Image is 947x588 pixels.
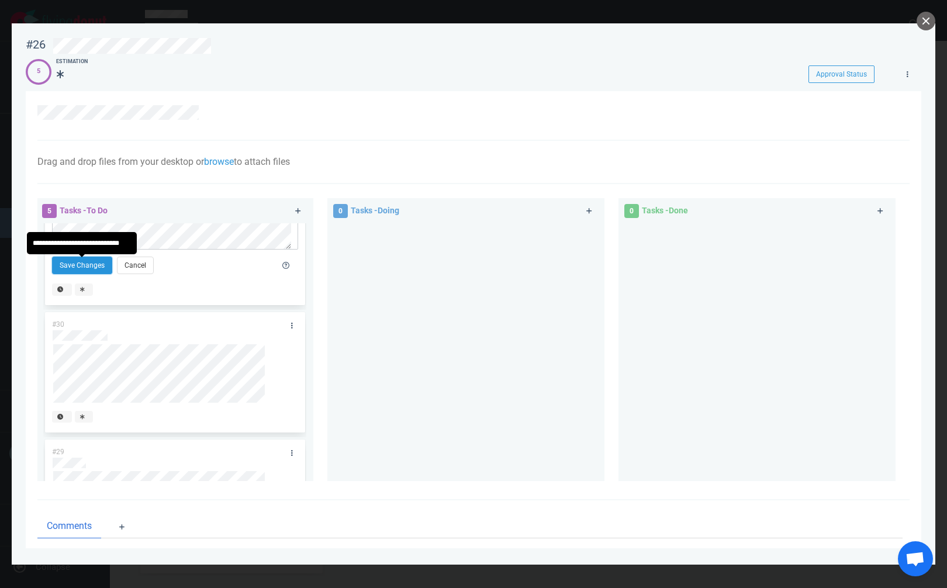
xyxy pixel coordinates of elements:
span: Tasks - To Do [60,206,108,215]
span: 0 [624,204,639,218]
span: 5 [42,204,57,218]
span: Tasks - Doing [351,206,399,215]
span: Comments [47,519,92,533]
div: #26 [26,37,46,52]
button: Save Changes [52,257,112,274]
span: #29 [52,448,64,456]
a: browse [204,156,234,167]
button: Approval Status [808,65,875,83]
button: Cancel [117,257,154,274]
div: Open de chat [898,541,933,576]
div: Estimation [56,58,88,66]
button: close [917,12,935,30]
span: #30 [52,320,64,328]
span: Tasks - Done [642,206,688,215]
span: to attach files [234,156,290,167]
span: 0 [333,204,348,218]
div: 5 [37,67,40,77]
span: Drag and drop files from your desktop or [37,156,204,167]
